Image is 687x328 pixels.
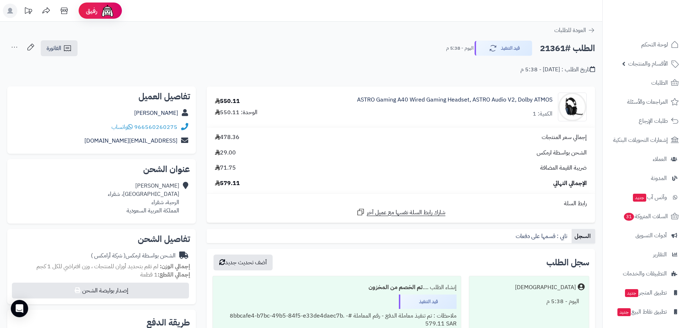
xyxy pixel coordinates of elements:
[607,74,683,91] a: الطلبات
[607,112,683,130] a: طلبات الإرجاع
[542,133,587,141] span: إجمالي سعر المنتجات
[399,295,457,309] div: قيد التنفيذ
[632,192,667,202] span: وآتس آب
[617,308,631,316] span: جديد
[607,265,683,282] a: التطبيقات والخدمات
[91,251,125,260] span: ( شركة أرامكس )
[367,208,445,217] span: شارك رابط السلة نفسها مع عميل آخر
[540,41,595,56] h2: الطلب #21361
[475,41,532,56] button: قيد التنفيذ
[215,179,240,188] span: 579.11
[572,229,595,243] a: السجل
[607,284,683,301] a: تطبيق المتجرجديد
[86,6,97,15] span: رفيق
[617,307,667,317] span: تطبيق نقاط البيع
[653,250,667,260] span: التقارير
[134,109,178,117] a: [PERSON_NAME]
[554,26,586,35] span: العودة للطلبات
[146,318,190,327] h2: طريقة الدفع
[607,131,683,149] a: إشعارات التحويلات البنكية
[635,230,667,241] span: أدوات التسويق
[607,150,683,168] a: العملاء
[513,229,572,243] a: تابي : قسمها على دفعات
[357,96,552,104] a: ASTRO Gaming A40 Wired Gaming Headset, ASTRO Audio V2, Dolby ATMOS
[158,270,190,279] strong: إجمالي القطع:
[213,255,273,270] button: أضف تحديث جديد
[100,4,115,18] img: ai-face.png
[537,149,587,157] span: الشحن بواسطة ارمكس
[623,211,668,221] span: السلات المتروكة
[633,194,646,202] span: جديد
[607,227,683,244] a: أدوات التسويق
[446,45,474,52] small: اليوم - 5:38 م
[607,189,683,206] a: وآتس آبجديد
[607,208,683,225] a: السلات المتروكة31
[369,283,423,292] b: تم الخصم من المخزون
[624,288,667,298] span: تطبيق المتجر
[533,110,552,118] div: الكمية: 1
[607,170,683,187] a: المدونة
[12,283,189,298] button: إصدار بوليصة الشحن
[41,40,78,56] a: الفاتورة
[210,199,592,208] div: رابط السلة
[628,59,668,69] span: الأقسام والمنتجات
[356,208,445,217] a: شارك رابط السلة نفسها مع عميل آخر
[651,78,668,88] span: الطلبات
[13,235,190,243] h2: تفاصيل الشحن
[553,179,587,188] span: الإجمالي النهائي
[217,280,456,295] div: إنشاء الطلب ....
[84,136,177,145] a: [EMAIL_ADDRESS][DOMAIN_NAME]
[160,262,190,271] strong: إجمالي الوزن:
[540,164,587,172] span: ضريبة القيمة المضافة
[607,246,683,263] a: التقارير
[546,258,589,267] h3: سجل الطلب
[641,40,668,50] span: لوحة التحكم
[653,154,667,164] span: العملاء
[474,295,585,309] div: اليوم - 5:38 م
[639,116,668,126] span: طلبات الإرجاع
[108,182,179,215] div: [PERSON_NAME] [GEOGRAPHIC_DATA]، شقراء الرحبة، شقراء المملكة العربية السعودية
[215,108,257,117] div: الوحدة: 550.11
[140,270,190,279] small: 1 قطعة
[607,303,683,320] a: تطبيق نقاط البيعجديد
[554,26,595,35] a: العودة للطلبات
[607,93,683,111] a: المراجعات والأسئلة
[215,133,239,141] span: 478.36
[111,123,133,131] a: واتساب
[215,97,240,105] div: 550.11
[624,213,634,221] span: 31
[627,97,668,107] span: المراجعات والأسئلة
[520,66,595,74] div: تاريخ الطلب : [DATE] - 5:38 م
[47,44,61,53] span: الفاتورة
[19,4,37,20] a: تحديثات المنصة
[607,36,683,53] a: لوحة التحكم
[13,165,190,174] h2: عنوان الشحن
[91,252,176,260] div: الشحن بواسطة ارمكس
[515,283,576,292] div: [DEMOGRAPHIC_DATA]
[215,149,236,157] span: 29.00
[613,135,668,145] span: إشعارات التحويلات البنكية
[11,300,28,317] div: Open Intercom Messenger
[13,92,190,101] h2: تفاصيل العميل
[36,262,158,271] span: لم تقم بتحديد أوزان للمنتجات ، وزن افتراضي للكل 1 كجم
[134,123,177,131] a: 966560260275
[215,164,236,172] span: 71.75
[558,93,586,121] img: 13600cebed772d0883fca03d93faaa7ceb7e-90x90.jpg
[651,173,667,183] span: المدونة
[623,269,667,279] span: التطبيقات والخدمات
[625,289,638,297] span: جديد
